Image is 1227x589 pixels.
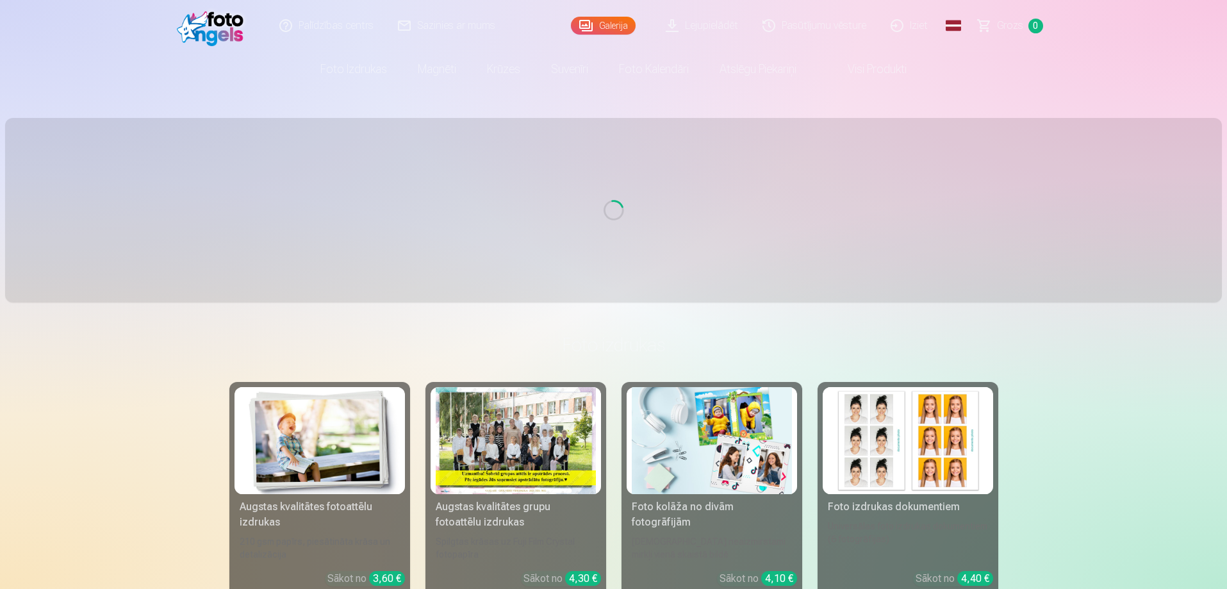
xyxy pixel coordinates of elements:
[627,535,797,561] div: [DEMOGRAPHIC_DATA] neaizmirstami mirkļi vienā skaistā bildē
[536,51,604,87] a: Suvenīri
[720,571,797,586] div: Sākot no
[761,571,797,586] div: 4,10 €
[431,499,601,530] div: Augstas kvalitātes grupu fotoattēlu izdrukas
[604,51,704,87] a: Foto kalendāri
[565,571,601,586] div: 4,30 €
[997,18,1023,33] span: Grozs
[627,499,797,530] div: Foto kolāža no divām fotogrāfijām
[632,387,792,494] img: Foto kolāža no divām fotogrāfijām
[812,51,922,87] a: Visi produkti
[571,17,636,35] a: Galerija
[916,571,993,586] div: Sākot no
[472,51,536,87] a: Krūzes
[1028,19,1043,33] span: 0
[327,571,405,586] div: Sākot no
[957,571,993,586] div: 4,40 €
[240,333,988,356] h3: Foto izdrukas
[823,520,993,561] div: Universālas foto izdrukas dokumentiem (6 fotogrāfijas)
[523,571,601,586] div: Sākot no
[823,499,993,515] div: Foto izdrukas dokumentiem
[828,387,988,494] img: Foto izdrukas dokumentiem
[235,499,405,530] div: Augstas kvalitātes fotoattēlu izdrukas
[704,51,812,87] a: Atslēgu piekariņi
[431,535,601,561] div: Spilgtas krāsas uz Fuji Film Crystal fotopapīra
[402,51,472,87] a: Magnēti
[240,387,400,494] img: Augstas kvalitātes fotoattēlu izdrukas
[369,571,405,586] div: 3,60 €
[235,535,405,561] div: 210 gsm papīrs, piesātināta krāsa un detalizācija
[305,51,402,87] a: Foto izdrukas
[177,5,251,46] img: /fa1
